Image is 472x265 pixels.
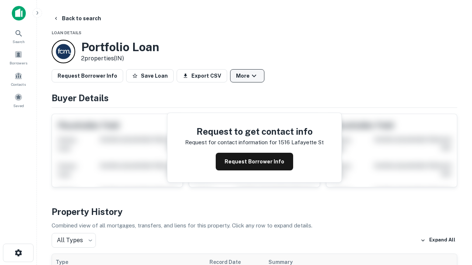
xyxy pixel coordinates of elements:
img: capitalize-icon.png [12,6,26,21]
p: 1516 lafayette st [278,138,324,147]
button: Export CSV [177,69,227,82]
a: Contacts [2,69,35,89]
span: Contacts [11,81,26,87]
span: Search [13,39,25,45]
h4: Buyer Details [52,91,457,105]
p: 2 properties (IN) [81,54,159,63]
span: Loan Details [52,31,81,35]
h4: Request to get contact info [185,125,324,138]
iframe: Chat Widget [435,206,472,241]
button: Request Borrower Info [216,153,293,170]
button: Back to search [50,12,104,25]
div: All Types [52,233,96,248]
button: More [230,69,264,82]
button: Request Borrower Info [52,69,123,82]
a: Borrowers [2,47,35,67]
a: Saved [2,90,35,110]
a: Search [2,26,35,46]
button: Save Loan [126,69,174,82]
span: Saved [13,103,24,109]
button: Expand All [419,235,457,246]
p: Combined view of all mortgages, transfers, and liens for this property. Click any row to expand d... [52,221,457,230]
span: Borrowers [10,60,27,66]
p: Request for contact information for [185,138,277,147]
h4: Property History [52,205,457,218]
h3: Portfolio Loan [81,40,159,54]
